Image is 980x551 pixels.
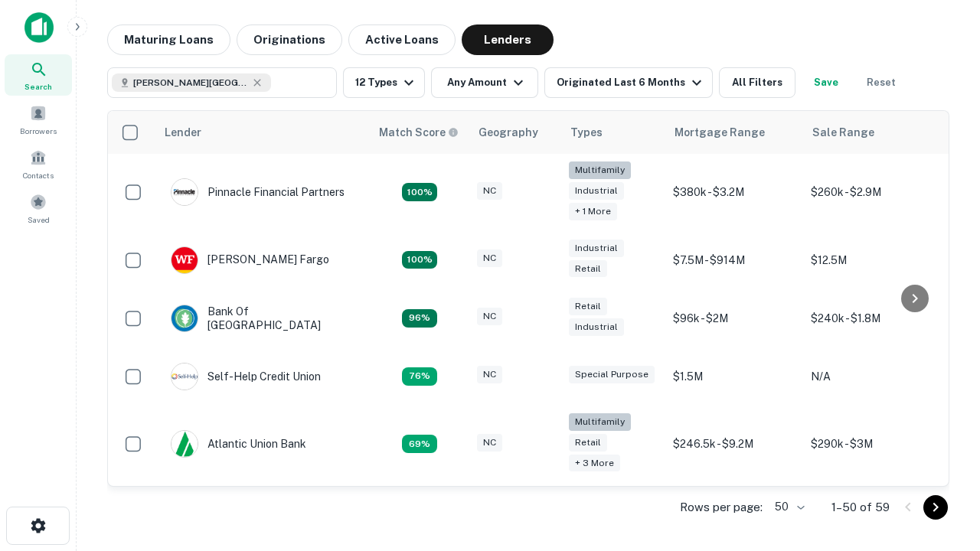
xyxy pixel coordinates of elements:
span: Search [24,80,52,93]
div: Matching Properties: 10, hasApolloMatch: undefined [402,435,437,453]
div: Bank Of [GEOGRAPHIC_DATA] [171,305,354,332]
td: $246.5k - $9.2M [665,406,803,483]
div: Mortgage Range [675,123,765,142]
td: $7.5M - $914M [665,231,803,289]
div: NC [477,366,502,383]
div: Special Purpose [569,366,655,383]
div: Retail [569,434,607,452]
div: Industrial [569,318,624,336]
td: $96k - $2M [665,289,803,347]
td: N/A [803,347,941,406]
span: Contacts [23,169,54,181]
img: picture [171,305,198,331]
div: NC [477,182,502,200]
button: 12 Types [343,67,425,98]
button: All Filters [719,67,795,98]
div: Pinnacle Financial Partners [171,178,345,206]
a: Saved [5,187,72,229]
a: Contacts [5,143,72,184]
button: Active Loans [348,24,456,55]
img: picture [171,247,198,273]
td: $240k - $1.8M [803,289,941,347]
th: Types [561,111,665,154]
th: Lender [155,111,370,154]
div: Retail [569,260,607,278]
button: Go to next page [923,495,948,520]
div: Matching Properties: 15, hasApolloMatch: undefined [402,251,437,269]
div: Retail [569,298,607,315]
div: Multifamily [569,413,631,431]
div: Atlantic Union Bank [171,430,306,458]
div: Types [570,123,603,142]
img: picture [171,364,198,390]
td: $380k - $3.2M [665,154,803,231]
div: [PERSON_NAME] Fargo [171,246,329,274]
div: Geography [479,123,538,142]
div: Industrial [569,182,624,200]
a: Borrowers [5,99,72,140]
span: [PERSON_NAME][GEOGRAPHIC_DATA], [GEOGRAPHIC_DATA] [133,76,248,90]
div: Industrial [569,240,624,257]
button: Maturing Loans [107,24,230,55]
th: Capitalize uses an advanced AI algorithm to match your search with the best lender. The match sco... [370,111,469,154]
div: + 3 more [569,455,620,472]
span: Borrowers [20,125,57,137]
div: Matching Properties: 11, hasApolloMatch: undefined [402,367,437,386]
span: Saved [28,214,50,226]
th: Sale Range [803,111,941,154]
td: $12.5M [803,231,941,289]
div: Sale Range [812,123,874,142]
div: Lender [165,123,201,142]
td: $260k - $2.9M [803,154,941,231]
div: Matching Properties: 14, hasApolloMatch: undefined [402,309,437,328]
button: Originated Last 6 Months [544,67,713,98]
div: NC [477,434,502,452]
div: NC [477,308,502,325]
div: Multifamily [569,161,631,179]
img: picture [171,431,198,457]
p: Rows per page: [680,498,763,517]
th: Geography [469,111,561,154]
div: Self-help Credit Union [171,363,321,390]
div: 50 [769,496,807,518]
iframe: Chat Widget [903,429,980,502]
td: $1.5M [665,347,803,406]
div: Matching Properties: 26, hasApolloMatch: undefined [402,183,437,201]
div: Originated Last 6 Months [557,73,706,92]
div: NC [477,249,502,267]
button: Reset [857,67,906,98]
button: Originations [237,24,342,55]
div: + 1 more [569,203,617,220]
button: Any Amount [431,67,538,98]
h6: Match Score [379,124,456,141]
th: Mortgage Range [665,111,803,154]
button: Lenders [462,24,554,55]
button: Save your search to get updates of matches that match your search criteria. [802,67,851,98]
div: Capitalize uses an advanced AI algorithm to match your search with the best lender. The match sco... [379,124,459,141]
img: picture [171,179,198,205]
a: Search [5,54,72,96]
p: 1–50 of 59 [831,498,890,517]
img: capitalize-icon.png [24,12,54,43]
td: $290k - $3M [803,406,941,483]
